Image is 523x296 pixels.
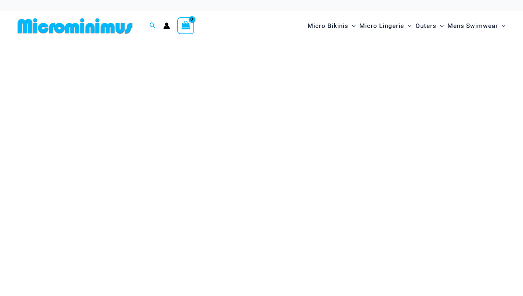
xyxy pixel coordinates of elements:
[348,17,356,35] span: Menu Toggle
[414,15,446,37] a: OutersMenu ToggleMenu Toggle
[177,17,194,34] a: View Shopping Cart, empty
[404,17,411,35] span: Menu Toggle
[359,17,404,35] span: Micro Lingerie
[163,22,170,29] a: Account icon link
[305,14,508,38] nav: Site Navigation
[498,17,505,35] span: Menu Toggle
[447,17,498,35] span: Mens Swimwear
[357,15,413,37] a: Micro LingerieMenu ToggleMenu Toggle
[308,17,348,35] span: Micro Bikinis
[15,18,135,34] img: MM SHOP LOGO FLAT
[415,17,436,35] span: Outers
[446,15,507,37] a: Mens SwimwearMenu ToggleMenu Toggle
[436,17,444,35] span: Menu Toggle
[306,15,357,37] a: Micro BikinisMenu ToggleMenu Toggle
[149,21,156,31] a: Search icon link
